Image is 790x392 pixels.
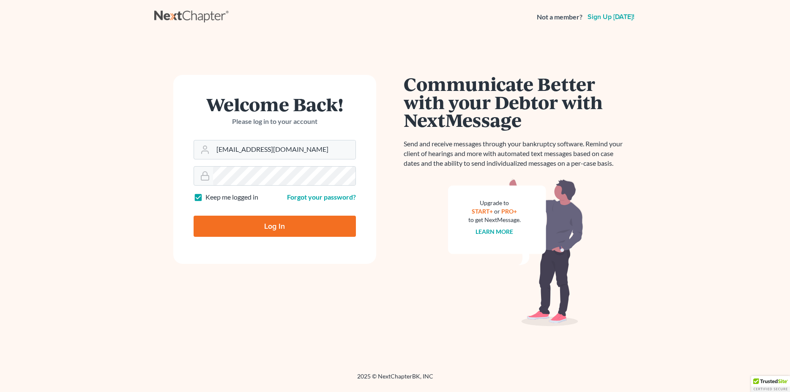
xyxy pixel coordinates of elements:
input: Email Address [213,140,355,159]
a: Learn more [476,228,513,235]
a: START+ [472,208,493,215]
img: nextmessage_bg-59042aed3d76b12b5cd301f8e5b87938c9018125f34e5fa2b7a6b67550977c72.svg [448,178,583,326]
p: Send and receive messages through your bankruptcy software. Remind your client of hearings and mo... [404,139,628,168]
span: or [494,208,500,215]
div: TrustedSite Certified [751,376,790,392]
div: to get NextMessage. [468,216,521,224]
h1: Welcome Back! [194,95,356,113]
div: 2025 © NextChapterBK, INC [154,372,636,387]
div: Upgrade to [468,199,521,207]
h1: Communicate Better with your Debtor with NextMessage [404,75,628,129]
strong: Not a member? [537,12,582,22]
a: Forgot your password? [287,193,356,201]
a: Sign up [DATE]! [586,14,636,20]
p: Please log in to your account [194,117,356,126]
label: Keep me logged in [205,192,258,202]
input: Log In [194,216,356,237]
a: PRO+ [501,208,517,215]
